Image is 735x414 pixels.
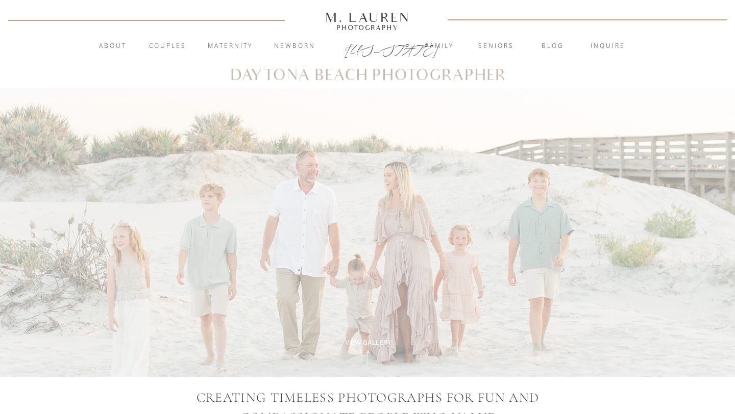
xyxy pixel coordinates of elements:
[412,41,467,51] a: Family
[203,41,258,51] a: Maternity
[229,68,507,83] h1: Daytona Beach Photographer
[580,41,635,51] a: inquire
[321,25,414,30] a: Photography
[333,338,403,347] a: View Gallery
[93,41,132,51] a: About
[345,42,391,54] a: [US_STATE]
[267,41,322,51] a: Newborn
[295,12,440,23] a: M. Lauren
[525,41,580,51] a: blog
[140,41,195,51] a: Couples
[469,41,524,51] a: Seniors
